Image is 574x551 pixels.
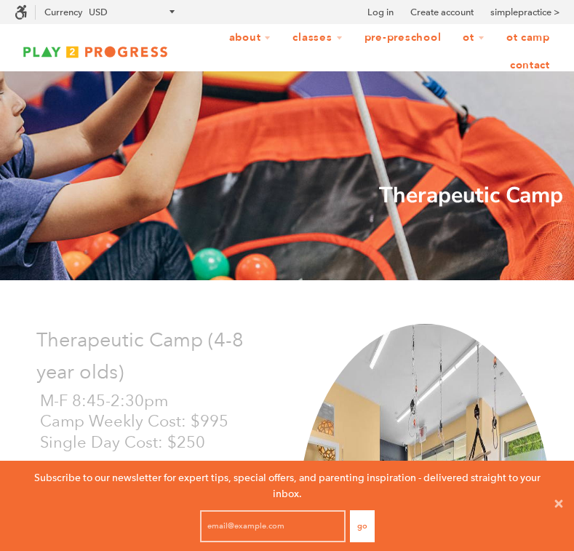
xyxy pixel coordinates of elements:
a: Classes [283,24,351,52]
a: OT Camp [497,24,559,52]
a: Pre-Preschool [355,24,451,52]
a: About [220,24,281,52]
img: Play2Progress logo [15,43,176,61]
input: email@example.com [200,510,346,542]
p: Subscribe to our newsletter for expert tips, special offers, and parenting inspiration - delivere... [19,469,555,502]
a: Create account [410,5,474,20]
span: -8 year olds) [36,328,244,383]
button: Go [350,510,375,542]
strong: Therapeutic Camp [379,181,563,210]
a: Log in [367,5,394,20]
p: Camp Weekly Cost: $995 [40,411,276,432]
a: simplepractice > [490,5,559,20]
a: OT [453,24,494,52]
p: M-F 8:45-2:30pm [40,391,276,412]
label: Currency [44,7,82,17]
a: Contact [501,52,559,79]
p: Single Day Cost: $250 [40,432,276,453]
p: Therapeutic Camp (4 [36,324,276,387]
